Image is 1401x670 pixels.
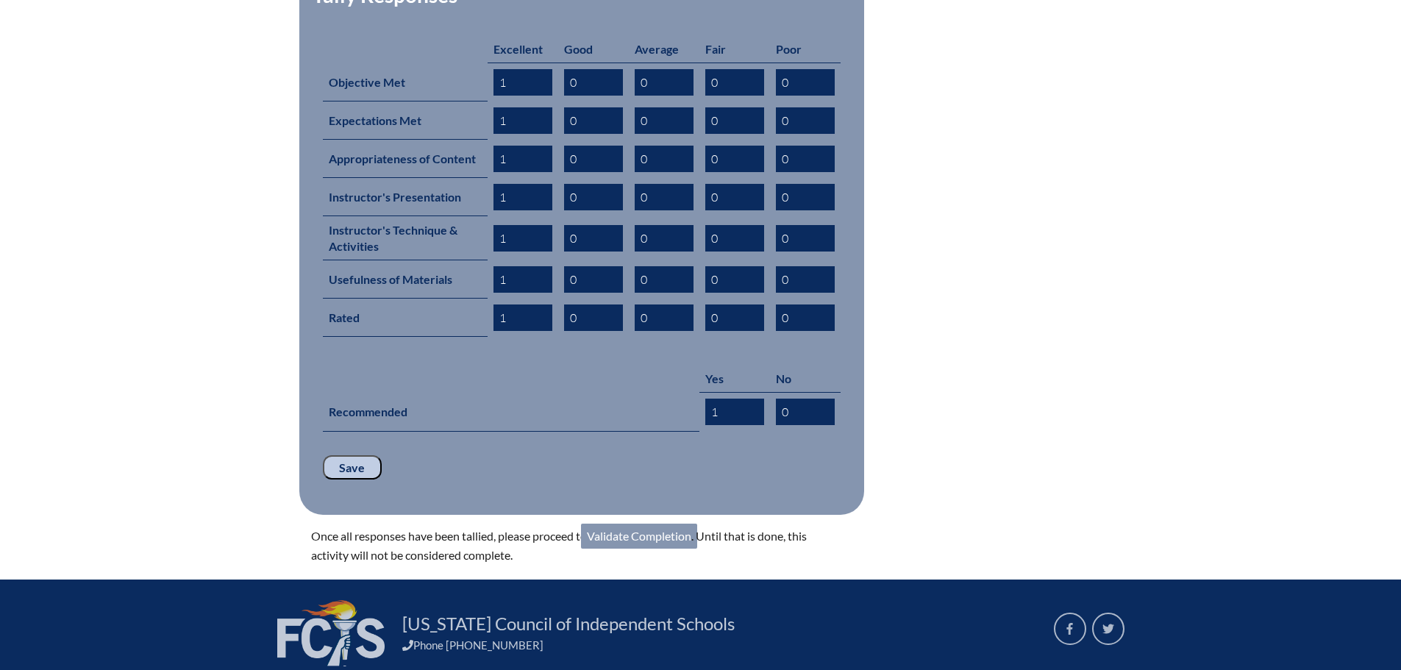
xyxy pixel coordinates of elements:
th: Excellent [488,35,558,63]
th: No [770,365,841,393]
div: Phone [PHONE_NUMBER] [402,638,1036,652]
th: Recommended [323,393,699,432]
a: Validate Completion [581,524,697,549]
img: FCIS_logo_white [277,600,385,666]
input: Save [323,455,382,480]
th: Average [629,35,699,63]
th: Poor [770,35,841,63]
th: Rated [323,299,488,337]
p: Once all responses have been tallied, please proceed to . Until that is done, this activity will ... [311,527,829,565]
th: Fair [699,35,770,63]
th: Objective Met [323,63,488,101]
th: Good [558,35,629,63]
th: Yes [699,365,770,393]
th: Usefulness of Materials [323,260,488,299]
th: Instructor's Presentation [323,178,488,216]
th: Expectations Met [323,101,488,140]
th: Appropriateness of Content [323,140,488,178]
a: [US_STATE] Council of Independent Schools [396,612,741,635]
th: Instructor's Technique & Activities [323,216,488,260]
